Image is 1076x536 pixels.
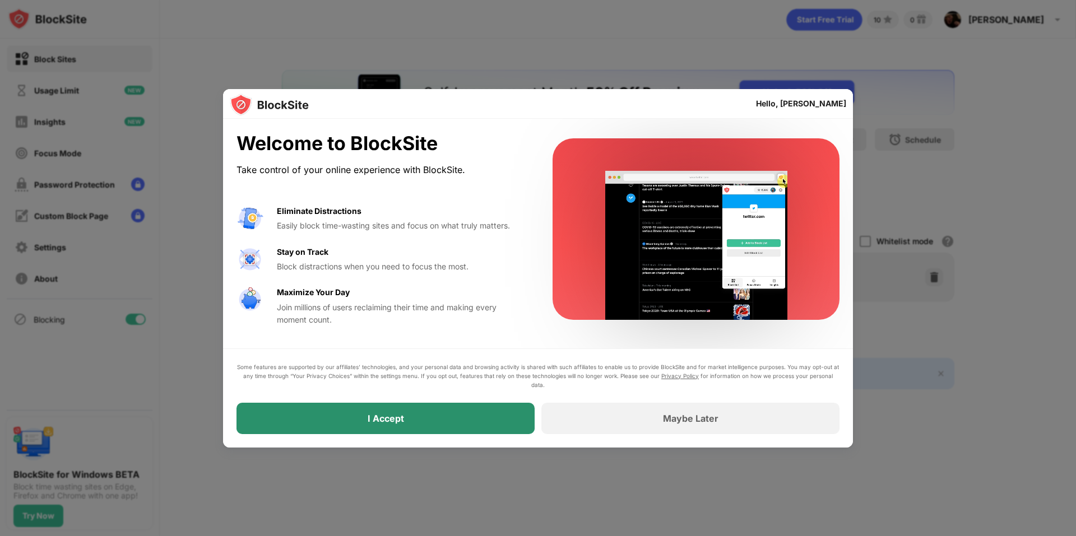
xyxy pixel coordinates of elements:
[277,286,350,299] div: Maximize Your Day
[368,413,404,424] div: I Accept
[756,99,846,108] div: Hello, [PERSON_NAME]
[236,286,263,313] img: value-safe-time.svg
[236,246,263,273] img: value-focus.svg
[277,301,526,327] div: Join millions of users reclaiming their time and making every moment count.
[661,372,699,379] a: Privacy Policy
[277,220,526,232] div: Easily block time-wasting sites and focus on what truly matters.
[277,205,361,217] div: Eliminate Distractions
[236,162,526,178] div: Take control of your online experience with BlockSite.
[236,205,263,232] img: value-avoid-distractions.svg
[236,132,526,155] div: Welcome to BlockSite
[277,246,328,258] div: Stay on Track
[663,413,718,424] div: Maybe Later
[230,94,309,116] img: logo-blocksite.svg
[277,260,526,273] div: Block distractions when you need to focus the most.
[236,362,840,389] div: Some features are supported by our affiliates’ technologies, and your personal data and browsing ...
